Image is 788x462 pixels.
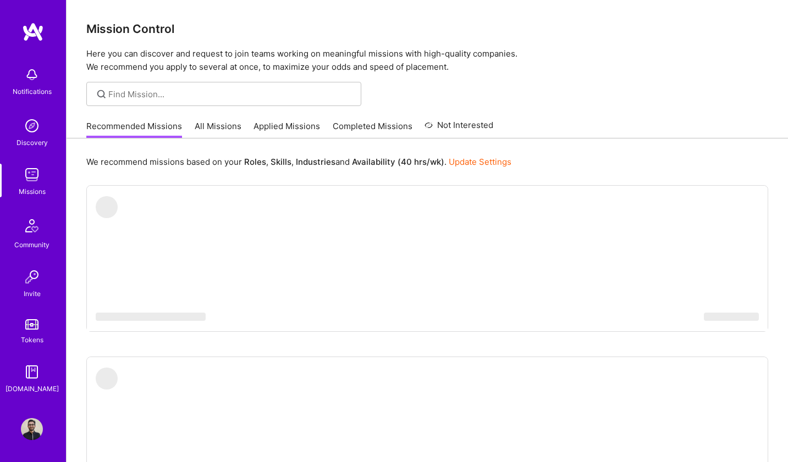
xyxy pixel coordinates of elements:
img: Invite [21,266,43,288]
img: User Avatar [21,418,43,440]
div: [DOMAIN_NAME] [5,383,59,394]
a: Recommended Missions [86,120,182,138]
div: Community [14,239,49,251]
b: Skills [271,157,291,167]
i: icon SearchGrey [95,88,108,101]
a: All Missions [195,120,241,138]
img: tokens [25,319,38,330]
a: Applied Missions [254,120,320,138]
a: Completed Missions [333,120,412,138]
a: User Avatar [18,418,46,440]
h3: Mission Control [86,22,768,36]
input: Find Mission... [108,88,353,100]
div: Missions [19,186,46,197]
b: Industries [296,157,335,167]
img: teamwork [21,164,43,186]
b: Availability (40 hrs/wk) [352,157,444,167]
div: Invite [24,288,41,299]
b: Roles [244,157,266,167]
div: Tokens [21,334,43,346]
img: Community [19,213,45,239]
p: We recommend missions based on your , , and . [86,156,511,168]
p: Here you can discover and request to join teams working on meaningful missions with high-quality ... [86,47,768,74]
a: Not Interested [425,119,493,138]
div: Notifications [13,86,52,97]
a: Update Settings [449,157,511,167]
img: guide book [21,361,43,383]
img: discovery [21,115,43,137]
img: logo [22,22,44,42]
div: Discovery [16,137,48,148]
img: bell [21,64,43,86]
